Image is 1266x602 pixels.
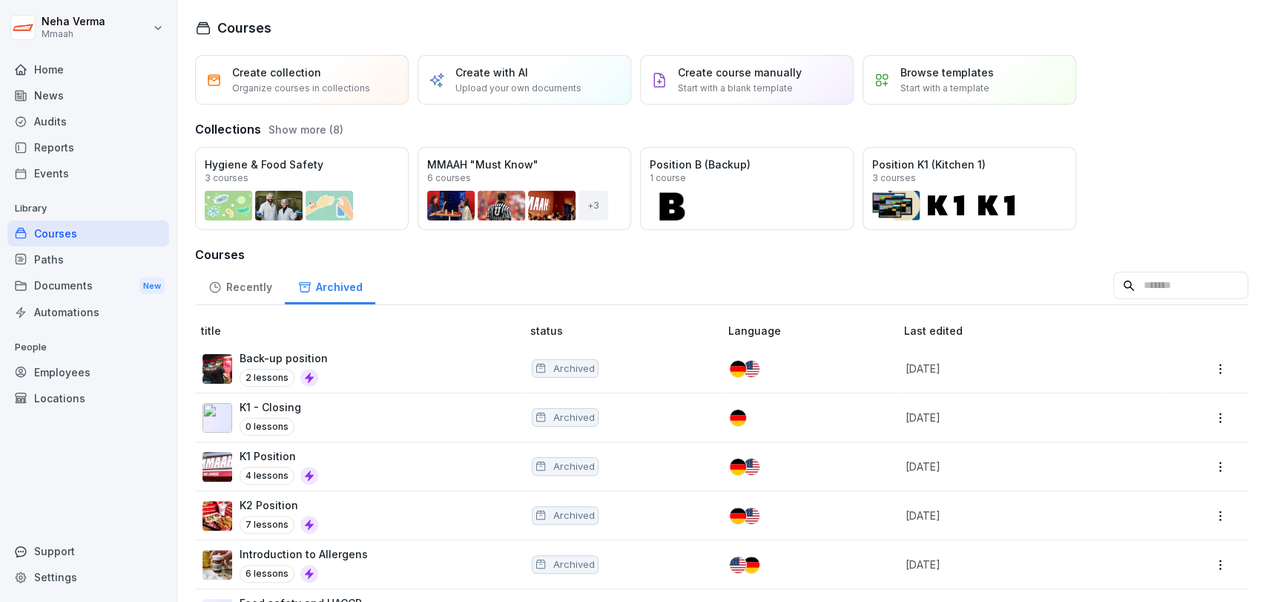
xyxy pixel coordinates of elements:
font: New [143,281,161,291]
a: Events [7,160,169,186]
font: Courses [217,20,271,36]
img: de.svg [730,508,746,524]
font: MMAAH "Must Know" [427,158,538,171]
a: Paths [7,246,169,272]
font: 6 lessons [245,568,289,579]
font: Hygiene & Food Safety [205,158,323,171]
img: us.svg [743,459,759,475]
img: de.svg [743,557,759,573]
font: K1 Position [240,450,296,462]
font: News [34,89,64,102]
font: Position B (Backup) [650,158,751,171]
font: [DATE] [906,362,940,375]
img: mpql67vva9j6tpfu93gph97f.png [202,354,232,384]
font: [DATE] [906,558,940,571]
font: Reports [34,141,74,154]
img: dxikevl05c274fqjcx4fmktu.png [202,550,232,580]
font: Courses [34,227,77,240]
font: Create collection [232,66,321,79]
a: Audits [7,108,169,134]
a: Position K1 (Kitchen 1)3 courses [863,147,1076,230]
font: Archived [553,509,595,521]
font: Recently [226,281,272,293]
a: Employees [7,359,169,385]
font: Show more (8) [268,123,343,136]
font: Courses [195,247,245,262]
img: de.svg [730,410,746,426]
font: Organize courses in collections [232,82,370,94]
font: Collections [195,122,261,137]
button: Show more (8) [268,122,343,137]
font: K1 - Closing [240,401,301,413]
font: 6 courses [427,172,471,183]
img: us.svg [730,557,746,573]
font: Automations [34,306,99,318]
a: Locations [7,385,169,411]
img: skbjc0gif1i0jnjja8uoxo23.png [202,452,232,482]
font: Start with a blank template [678,82,793,94]
font: Library [15,202,47,214]
font: 3 courses [872,172,916,183]
font: Mmaah [42,28,73,39]
font: Position K1 (Kitchen 1) [872,158,986,171]
font: 7 lessons [245,519,289,530]
font: Start with a template [900,82,989,94]
a: Position B (Backup)1 course [640,147,854,230]
font: [DATE] [906,411,940,424]
img: us.svg [743,508,759,524]
font: Documents [34,279,93,292]
font: [DATE] [906,509,940,522]
font: Archived [316,281,363,293]
font: Last edited [904,324,963,337]
font: Verma [73,15,105,27]
img: de.svg [730,459,746,475]
a: DocumentsNew [7,272,169,300]
a: Home [7,56,169,82]
font: Home [34,63,64,76]
a: MMAAH "Must Know"6 courses+3 [418,147,631,230]
font: Back-up position [240,352,328,364]
font: [DATE] [906,460,940,473]
font: 3 [593,200,599,211]
font: Upload your own documents [455,82,581,94]
img: de.svg [730,361,746,377]
font: Archived [553,460,595,472]
font: + [587,200,593,211]
font: People [15,341,47,353]
font: title [201,324,221,337]
font: Browse templates [900,66,994,79]
a: News [7,82,169,108]
font: K2 Position [240,499,298,511]
font: Create course manually [678,66,802,79]
font: 0 lessons [245,421,289,432]
a: Reports [7,134,169,160]
font: Introduction to Allergens [240,548,368,560]
a: Courses [7,220,169,246]
font: Create with AI [455,66,528,79]
font: Paths [34,253,64,266]
a: Hygiene & Food Safety3 courses [195,147,409,230]
font: Archived [553,362,595,374]
font: 2 lessons [245,372,289,383]
font: Archived [553,411,595,423]
img: dvtkicknuh13j361h34rdfat.png [202,501,232,531]
font: Language [728,324,781,337]
font: Neha [42,15,70,27]
a: Automations [7,299,169,325]
a: Archived [285,266,375,304]
font: Audits [34,115,67,128]
img: us.svg [743,361,759,377]
font: Events [34,167,69,180]
font: Support [34,545,75,557]
font: 1 course [650,172,686,183]
font: Locations [34,392,85,405]
a: Settings [7,564,169,590]
font: 4 lessons [245,470,289,481]
font: 3 courses [205,172,248,183]
a: Recently [195,266,285,304]
font: Archived [553,558,595,570]
font: Employees [34,366,90,379]
font: Settings [34,571,77,583]
font: status [530,324,563,337]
